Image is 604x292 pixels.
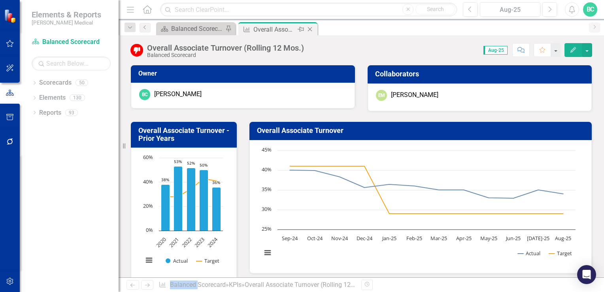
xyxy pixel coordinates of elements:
[577,265,596,284] div: Open Intercom Messenger
[282,235,298,242] text: Sep-24
[555,235,571,242] text: Aug-25
[518,250,540,257] button: Show Actual
[331,235,348,242] text: Nov-24
[138,127,232,142] h3: Overall Associate Turnover - Prior Years
[187,168,196,231] path: 2022, 51.7. Actual.
[381,235,396,242] text: Jan-25
[174,159,182,164] text: 53%
[527,235,549,242] text: [DATE]-25
[262,146,272,153] text: 45%
[427,6,444,12] span: Search
[406,235,422,242] text: Feb-25
[505,235,521,242] text: Jun-25
[307,235,323,242] text: Oct-24
[174,167,183,231] path: 2021, 53. Actual.
[138,70,350,77] h3: Owner
[168,236,181,249] text: 2021
[154,90,202,99] div: [PERSON_NAME]
[180,236,193,249] text: 2022
[375,70,587,78] h3: Collaborators
[549,250,572,257] button: Show Target
[483,46,508,55] span: Aug-25
[258,146,584,265] div: Chart. Highcharts interactive chart.
[187,160,195,166] text: 52%
[130,44,143,57] img: Below Target
[171,24,223,34] div: Balanced Scorecard Welcome Page
[212,180,220,185] text: 36%
[70,95,85,101] div: 130
[161,167,221,231] g: Actual, series 1 of 2. Bar series with 5 bars.
[39,78,72,87] a: Scorecards
[143,202,153,209] text: 20%
[376,90,387,101] div: EM
[161,185,170,231] path: 2020, 38. Actual.
[32,19,101,26] small: [PERSON_NAME] Medical
[32,10,101,19] span: Elements & Reports
[170,281,226,288] a: Balanced Scorecard
[262,247,273,258] button: View chart menu, Chart
[262,186,272,193] text: 35%
[200,162,208,168] text: 50%
[160,3,457,17] input: Search ClearPoint...
[262,205,272,212] text: 30%
[480,2,540,17] button: Aug-25
[196,257,219,264] button: Show Target
[166,257,188,264] button: Show Actual
[262,166,272,173] text: 40%
[65,109,78,116] div: 93
[143,254,155,265] button: View chart menu, Chart
[212,188,221,231] path: 2024, 35.6. Actual.
[39,108,61,118] a: Reports
[75,80,88,86] div: 50
[139,154,228,273] div: Chart. Highcharts interactive chart.
[257,127,587,135] h3: Overall Associate Turnover
[143,154,153,161] text: 60%
[4,9,18,23] img: ClearPoint Strategy
[480,235,497,242] text: May-25
[155,236,168,249] text: 2020
[143,178,153,185] text: 40%
[39,93,66,102] a: Elements
[147,52,304,58] div: Balanced Scorecard
[229,281,242,288] a: KPIs
[200,170,208,231] path: 2023, 49.9. Actual.
[245,281,368,288] div: Overall Associate Turnover (Rolling 12 Mos.)
[391,91,438,100] div: [PERSON_NAME]
[146,226,153,233] text: 0%
[483,5,538,15] div: Aug-25
[456,235,471,242] text: Apr-25
[147,44,304,52] div: Overall Associate Turnover (Rolling 12 Mos.)
[158,24,223,34] a: Balanced Scorecard Welcome Page
[193,236,206,249] text: 2023
[161,177,169,182] text: 38%
[253,25,296,34] div: Overall Associate Turnover (Rolling 12 Mos.)
[430,235,447,242] text: Mar-25
[32,38,111,47] a: Balanced Scorecard
[159,281,355,290] div: » »
[206,236,219,249] text: 2024
[262,225,272,232] text: 25%
[356,235,372,242] text: Dec-24
[583,2,597,17] button: BC
[415,4,455,15] button: Search
[258,146,579,265] svg: Interactive chart
[139,154,227,273] svg: Interactive chart
[139,89,150,100] div: BC
[32,57,111,70] input: Search Below...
